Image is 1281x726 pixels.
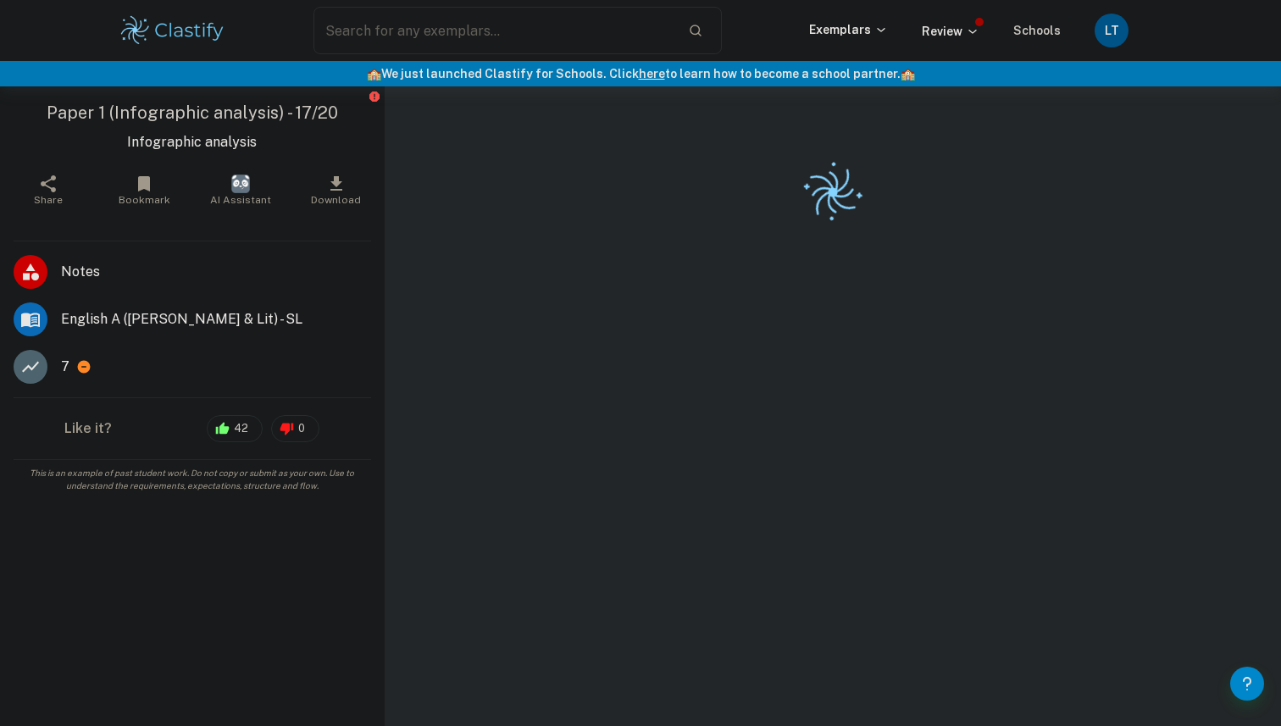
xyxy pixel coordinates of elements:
input: Search for any exemplars... [313,7,674,54]
p: Review [922,22,979,41]
div: 42 [207,415,263,442]
button: Help and Feedback [1230,667,1264,701]
div: 0 [271,415,319,442]
h1: Paper 1 (Infographic analysis) - 17/20 [14,100,371,125]
span: This is an example of past student work. Do not copy or submit as your own. Use to understand the... [7,467,378,492]
span: Notes [61,262,371,282]
img: Clastify logo [790,151,874,235]
button: Report issue [369,90,381,103]
span: AI Assistant [210,194,271,206]
a: here [639,67,665,80]
a: Schools [1013,24,1061,37]
span: 🏫 [901,67,915,80]
span: 0 [289,420,314,437]
p: Exemplars [809,20,888,39]
img: AI Assistant [231,175,250,193]
span: Download [311,194,361,206]
h6: Like it? [64,418,112,439]
span: English A ([PERSON_NAME] & Lit) - SL [61,309,371,330]
h6: We just launched Clastify for Schools. Click to learn how to become a school partner. [3,64,1278,83]
span: 42 [225,420,258,437]
button: AI Assistant [192,166,288,213]
span: 🏫 [367,67,381,80]
span: Bookmark [119,194,170,206]
p: 7 [61,357,69,377]
button: Download [288,166,384,213]
h6: LT [1102,21,1122,40]
span: Share [34,194,63,206]
p: Infographic analysis [14,132,371,152]
button: LT [1095,14,1128,47]
button: Bookmark [96,166,191,213]
img: Clastify logo [119,14,226,47]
